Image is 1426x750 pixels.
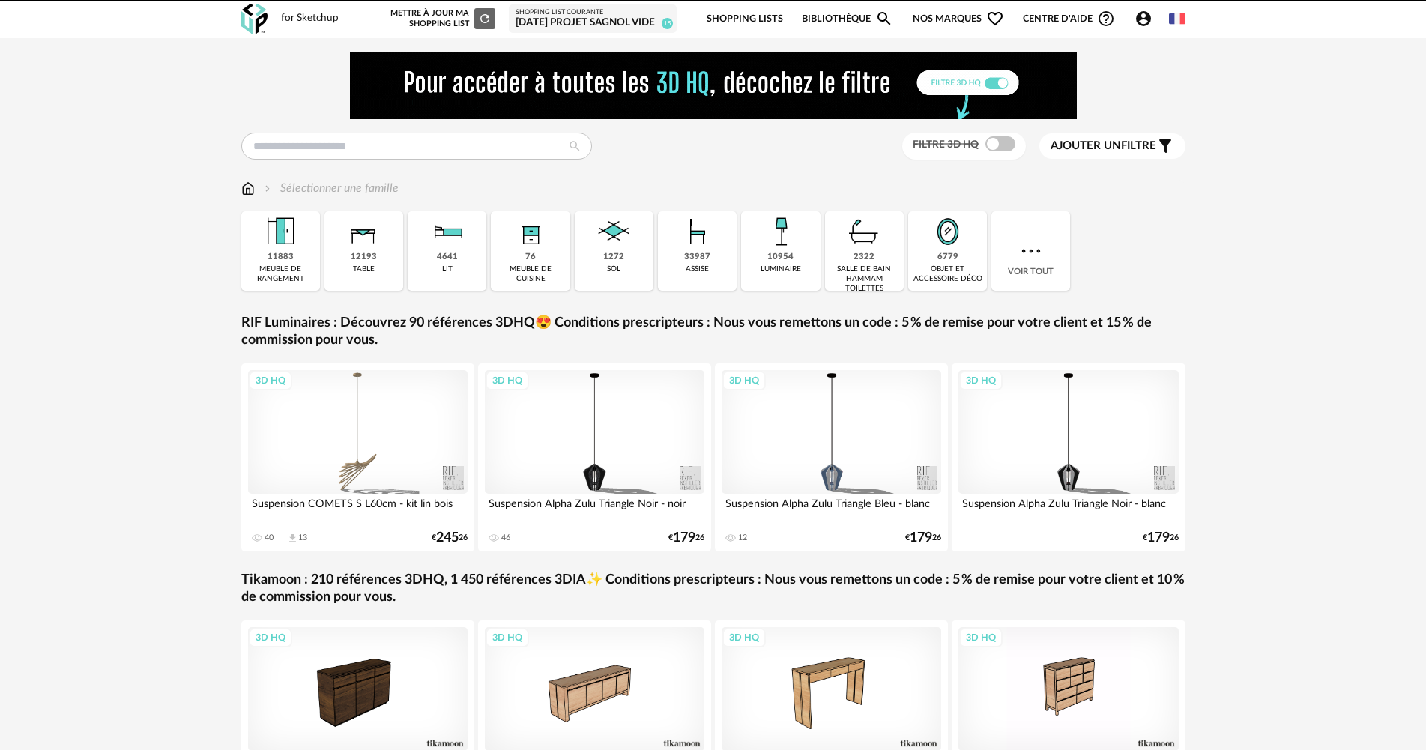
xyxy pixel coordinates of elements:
div: 12 [738,533,747,543]
div: lit [442,264,453,274]
a: Shopping Lists [707,1,783,37]
img: more.7b13dc1.svg [1018,238,1045,264]
div: Mettre à jour ma Shopping List [387,8,495,29]
div: 40 [265,533,274,543]
span: Account Circle icon [1135,10,1152,28]
div: 11883 [268,252,294,263]
div: 3D HQ [722,371,766,390]
div: 3D HQ [959,371,1003,390]
img: Rangement.png [510,211,551,252]
img: svg+xml;base64,PHN2ZyB3aWR0aD0iMTYiIGhlaWdodD0iMTYiIHZpZXdCb3g9IjAgMCAxNiAxNiIgZmlsbD0ibm9uZSIgeG... [262,180,274,197]
a: BibliothèqueMagnify icon [802,1,893,37]
div: salle de bain hammam toilettes [830,264,899,294]
span: 179 [673,533,695,543]
span: Magnify icon [875,10,893,28]
span: Heart Outline icon [986,10,1004,28]
a: Shopping List courante [DATE] Projet SAGNOL vide 15 [516,8,670,30]
span: filtre [1051,139,1156,154]
div: meuble de rangement [246,264,315,284]
a: 3D HQ Suspension COMETS S L60cm - kit lin bois 40 Download icon 13 €24526 [241,363,475,551]
img: Assise.png [677,211,718,252]
div: 4641 [437,252,458,263]
img: svg+xml;base64,PHN2ZyB3aWR0aD0iMTYiIGhlaWdodD0iMTciIHZpZXdCb3g9IjAgMCAxNiAxNyIgZmlsbD0ibm9uZSIgeG... [241,180,255,197]
div: 10954 [767,252,794,263]
span: Nos marques [913,1,1004,37]
img: Sol.png [593,211,634,252]
div: meuble de cuisine [495,264,565,284]
div: luminaire [761,264,801,274]
div: Suspension COMETS S L60cm - kit lin bois [248,494,468,524]
div: 3D HQ [486,371,529,390]
div: table [353,264,375,274]
img: FILTRE%20HQ%20NEW_V1%20(4).gif [350,52,1077,119]
div: 76 [525,252,536,263]
div: Suspension Alpha Zulu Triangle Bleu - blanc [722,494,942,524]
span: 179 [1147,533,1170,543]
a: 3D HQ Suspension Alpha Zulu Triangle Bleu - blanc 12 €17926 [715,363,949,551]
div: 33987 [684,252,710,263]
span: Ajouter un [1051,140,1121,151]
div: 3D HQ [486,628,529,647]
div: 1272 [603,252,624,263]
div: assise [686,264,709,274]
img: fr [1169,10,1185,27]
img: Table.png [343,211,384,252]
a: Tikamoon : 210 références 3DHQ, 1 450 références 3DIA✨ Conditions prescripteurs : Nous vous remet... [241,572,1185,607]
span: 179 [910,533,932,543]
div: € 26 [905,533,941,543]
div: Shopping List courante [516,8,670,17]
div: sol [607,264,620,274]
span: Filtre 3D HQ [913,139,979,150]
img: OXP [241,4,268,34]
div: € 26 [432,533,468,543]
div: 12193 [351,252,377,263]
img: Salle%20de%20bain.png [844,211,884,252]
img: Luminaire.png [761,211,801,252]
div: [DATE] Projet SAGNOL vide [516,16,670,30]
div: € 26 [1143,533,1179,543]
img: Meuble%20de%20rangement.png [260,211,300,252]
div: for Sketchup [281,12,339,25]
div: Voir tout [991,211,1070,291]
div: 46 [501,533,510,543]
div: 3D HQ [959,628,1003,647]
span: Refresh icon [478,14,492,22]
img: Literie.png [427,211,468,252]
div: Suspension Alpha Zulu Triangle Noir - blanc [958,494,1179,524]
a: RIF Luminaires : Découvrez 90 références 3DHQ😍 Conditions prescripteurs : Nous vous remettons un ... [241,315,1185,350]
div: objet et accessoire déco [913,264,982,284]
span: 245 [436,533,459,543]
div: Suspension Alpha Zulu Triangle Noir - noir [485,494,705,524]
a: 3D HQ Suspension Alpha Zulu Triangle Noir - noir 46 €17926 [478,363,712,551]
div: 3D HQ [722,628,766,647]
span: Filter icon [1156,137,1174,155]
a: 3D HQ Suspension Alpha Zulu Triangle Noir - blanc €17926 [952,363,1185,551]
span: 15 [662,18,673,29]
div: 3D HQ [249,371,292,390]
span: Centre d'aideHelp Circle Outline icon [1023,10,1115,28]
span: Download icon [287,533,298,544]
div: 2322 [854,252,874,263]
img: Miroir.png [928,211,968,252]
span: Help Circle Outline icon [1097,10,1115,28]
div: 13 [298,533,307,543]
div: € 26 [668,533,704,543]
button: Ajouter unfiltre Filter icon [1039,133,1185,159]
div: 3D HQ [249,628,292,647]
div: Sélectionner une famille [262,180,399,197]
span: Account Circle icon [1135,10,1159,28]
div: 6779 [937,252,958,263]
